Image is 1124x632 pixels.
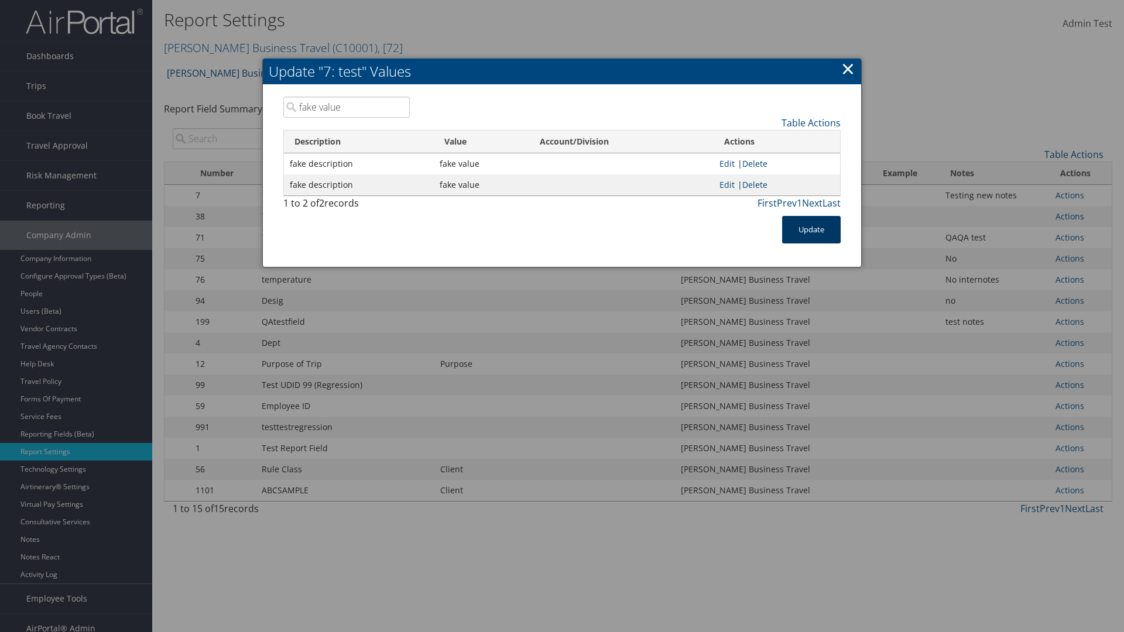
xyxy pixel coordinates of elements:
a: × [841,57,855,80]
a: Delete [742,158,767,169]
td: fake description [284,153,434,174]
td: | [714,174,840,195]
h2: Update "7: test" Values [263,59,861,84]
button: Update [782,216,841,243]
th: Account/Division: activate to sort column ascending [529,130,714,153]
a: Prev [777,197,797,209]
td: fake value [434,153,529,174]
td: fake description [284,174,434,195]
div: 1 to 2 of records [283,196,410,216]
a: 1 [797,197,802,209]
th: Actions [714,130,840,153]
a: First [758,197,777,209]
th: Description: activate to sort column descending [284,130,434,153]
a: Delete [742,179,767,190]
a: Last [823,197,841,209]
a: Edit [719,179,735,190]
a: Edit [719,158,735,169]
input: Search [283,97,410,118]
a: Next [802,197,823,209]
td: fake value [434,174,529,195]
span: 2 [319,197,324,209]
td: | [714,153,840,174]
th: Value: activate to sort column ascending [434,130,529,153]
a: Table Actions [782,116,841,129]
